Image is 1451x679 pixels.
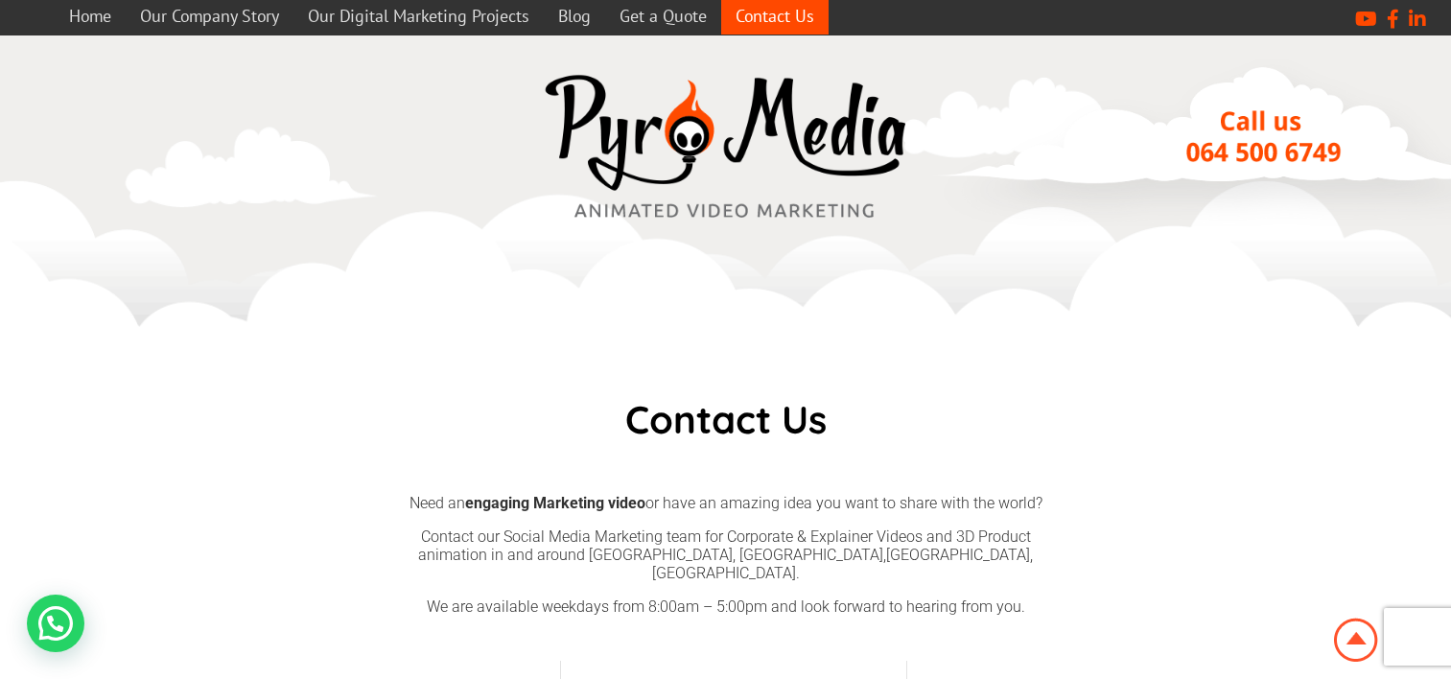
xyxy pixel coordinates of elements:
a: video marketing media company westville durban logo [534,64,918,234]
p: Contact our Social Media Marketing team for Corporate & Explainer Videos and 3D Product animation... [401,527,1050,582]
p: Need an or have an amazing idea you want to share with the world? [401,494,1050,512]
p: We are available weekdays from 8:00am – 5:00pm and look forward to hearing from you. [401,597,1050,616]
img: Animation Studio South Africa [1330,615,1382,666]
b: engaging Marketing video [465,494,645,512]
img: video marketing media company westville durban logo [534,64,918,230]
